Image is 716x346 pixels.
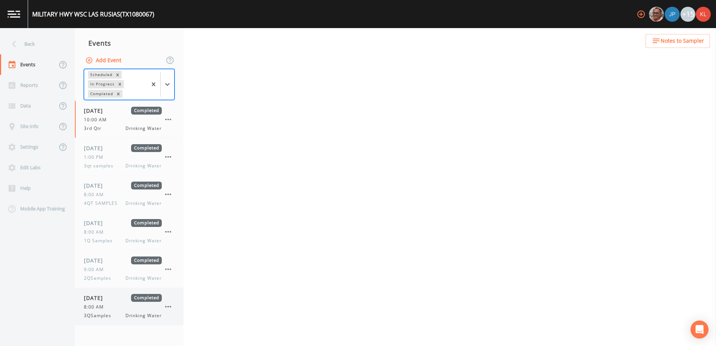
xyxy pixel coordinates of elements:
[84,144,108,152] span: [DATE]
[75,101,183,138] a: [DATE]Completed10:00 AM3rd QtrDrinking Water
[84,54,124,67] button: Add Event
[125,312,162,319] span: Drinking Water
[125,125,162,132] span: Drinking Water
[88,90,114,98] div: Completed
[84,200,122,207] span: 4QT SAMPLES
[84,154,108,161] span: 1:00 PM
[125,200,162,207] span: Drinking Water
[680,7,695,22] div: +15
[84,266,108,273] span: 9:00 AM
[84,304,108,310] span: 8:00 AM
[131,144,162,152] span: Completed
[84,257,108,264] span: [DATE]
[691,321,709,339] div: Open Intercom Messenger
[84,163,118,169] span: 3qt samples
[131,182,162,189] span: Completed
[84,312,116,319] span: 3QSamples
[88,80,116,88] div: In Progress
[32,10,154,19] div: MILITARY HWY WSC LAS RUSIAS (TX1080067)
[84,191,108,198] span: 8:00 AM
[114,90,122,98] div: Remove Completed
[75,34,183,52] div: Events
[131,294,162,302] span: Completed
[131,219,162,227] span: Completed
[131,107,162,115] span: Completed
[75,213,183,251] a: [DATE]Completed8:00 AM1Q SamplesDrinking Water
[649,7,664,22] img: e2d790fa78825a4bb76dcb6ab311d44c
[84,229,108,236] span: 8:00 AM
[84,219,108,227] span: [DATE]
[84,182,108,189] span: [DATE]
[696,7,711,22] img: 9c4450d90d3b8045b2e5fa62e4f92659
[116,80,124,88] div: Remove In Progress
[649,7,664,22] div: Mike Franklin
[665,7,680,22] img: 41241ef155101aa6d92a04480b0d0000
[646,34,710,48] button: Notes to Sampler
[131,257,162,264] span: Completed
[84,107,108,115] span: [DATE]
[125,275,162,282] span: Drinking Water
[84,125,106,132] span: 3rd Qtr
[84,116,111,123] span: 10:00 AM
[125,163,162,169] span: Drinking Water
[125,237,162,244] span: Drinking Water
[84,294,108,302] span: [DATE]
[75,251,183,288] a: [DATE]Completed9:00 AM2QSamplesDrinking Water
[84,237,117,244] span: 1Q Samples
[75,288,183,325] a: [DATE]Completed8:00 AM3QSamplesDrinking Water
[75,138,183,176] a: [DATE]Completed1:00 PM3qt samplesDrinking Water
[84,275,116,282] span: 2QSamples
[75,176,183,213] a: [DATE]Completed8:00 AM4QT SAMPLESDrinking Water
[7,10,20,18] img: logo
[661,36,704,46] span: Notes to Sampler
[88,71,113,79] div: Scheduled
[664,7,680,22] div: Joshua gere Paul
[113,71,122,79] div: Remove Scheduled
